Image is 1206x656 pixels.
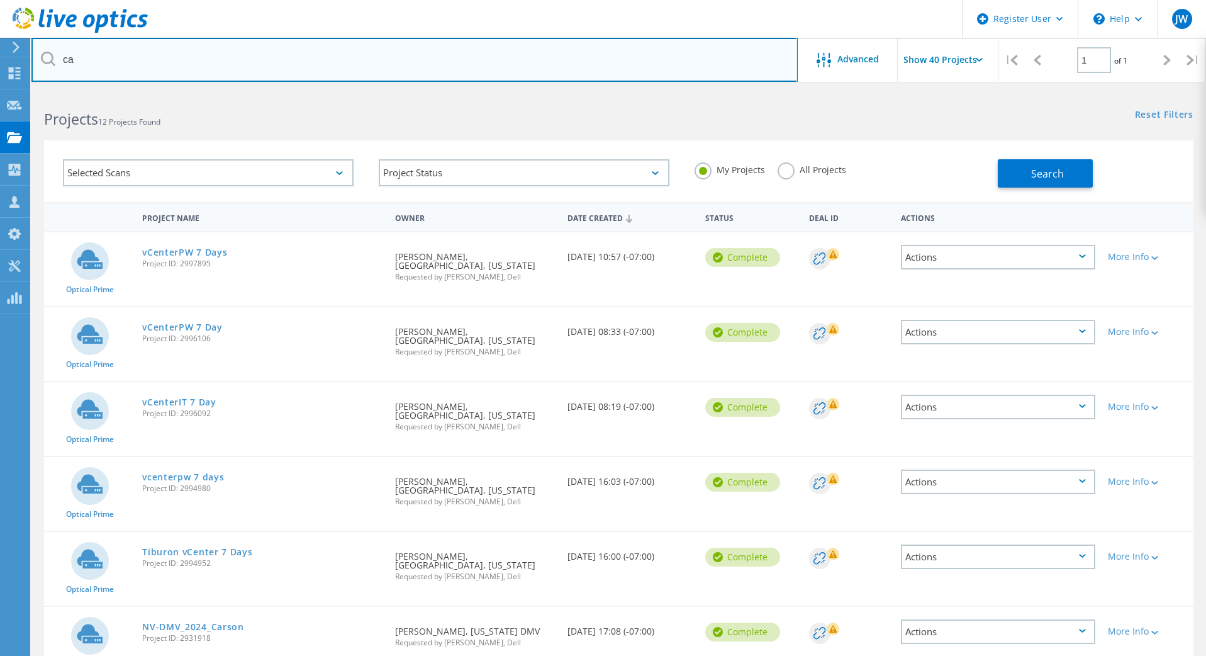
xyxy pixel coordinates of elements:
a: vcenterpw 7 days [142,473,224,482]
div: [DATE] 08:19 (-07:00) [561,382,699,424]
span: of 1 [1114,55,1127,66]
span: Optical Prime [66,436,114,443]
a: Live Optics Dashboard [13,26,148,35]
div: Complete [705,398,780,417]
div: Actions [901,545,1095,569]
div: More Info [1108,402,1187,411]
div: Actions [901,470,1095,494]
div: More Info [1108,252,1187,261]
span: Advanced [837,55,879,64]
div: [DATE] 16:03 (-07:00) [561,457,699,499]
span: Project ID: 2996092 [142,410,382,417]
span: Project ID: 2994980 [142,485,382,492]
div: [PERSON_NAME], [GEOGRAPHIC_DATA], [US_STATE] [389,532,561,593]
span: JW [1175,14,1188,24]
div: [PERSON_NAME], [GEOGRAPHIC_DATA], [US_STATE] [389,382,561,443]
div: Actions [901,619,1095,644]
div: Project Name [136,205,389,229]
div: Actions [901,320,1095,344]
div: Complete [705,248,780,267]
div: Actions [901,245,1095,269]
span: Optical Prime [66,511,114,518]
div: Status [699,205,802,229]
span: Project ID: 2931918 [142,635,382,642]
div: More Info [1108,477,1187,486]
svg: \n [1093,13,1105,25]
div: Complete [705,323,780,342]
span: Project ID: 2994952 [142,560,382,567]
span: Requested by [PERSON_NAME], Dell [395,498,555,506]
div: Actions [895,205,1102,229]
a: vCenterIT 7 Day [142,398,216,407]
span: Project ID: 2997895 [142,260,382,268]
div: [DATE] 10:57 (-07:00) [561,232,699,274]
a: Reset Filters [1135,110,1193,121]
a: NV-DMV_2024_Carson [142,623,244,631]
div: | [1180,38,1206,82]
label: My Projects [695,162,765,174]
div: Complete [705,548,780,567]
div: [DATE] 08:33 (-07:00) [561,307,699,349]
div: Deal Id [803,205,895,229]
a: vCenterPW 7 Day [142,323,223,332]
span: Search [1031,167,1064,181]
div: Selected Scans [63,159,354,186]
b: Projects [44,109,98,129]
span: Optical Prime [66,585,114,593]
div: [DATE] 16:00 (-07:00) [561,532,699,574]
span: Optical Prime [66,286,114,293]
span: Requested by [PERSON_NAME], Dell [395,423,555,431]
span: Requested by [PERSON_NAME], Dell [395,348,555,356]
div: Owner [389,205,561,229]
div: Date Created [561,205,699,229]
div: Complete [705,473,780,492]
span: Project ID: 2996106 [142,335,382,342]
span: Optical Prime [66,361,114,368]
div: [PERSON_NAME], [GEOGRAPHIC_DATA], [US_STATE] [389,307,561,368]
a: Tiburon vCenter 7 Days [142,548,252,557]
div: More Info [1108,552,1187,561]
div: [PERSON_NAME], [GEOGRAPHIC_DATA], [US_STATE] [389,232,561,293]
label: All Projects [778,162,846,174]
a: vCenterPW 7 Days [142,248,227,257]
div: [PERSON_NAME], [GEOGRAPHIC_DATA], [US_STATE] [389,457,561,518]
div: | [998,38,1024,82]
div: More Info [1108,327,1187,336]
span: Requested by [PERSON_NAME], Dell [395,639,555,647]
div: [DATE] 17:08 (-07:00) [561,607,699,648]
span: Requested by [PERSON_NAME], Dell [395,573,555,580]
div: Actions [901,395,1095,419]
div: More Info [1108,627,1187,636]
button: Search [998,159,1093,188]
input: Search projects by name, owner, ID, company, etc [31,38,798,82]
span: Requested by [PERSON_NAME], Dell [395,273,555,281]
div: Project Status [379,159,669,186]
span: 12 Projects Found [98,116,160,127]
div: Complete [705,623,780,642]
